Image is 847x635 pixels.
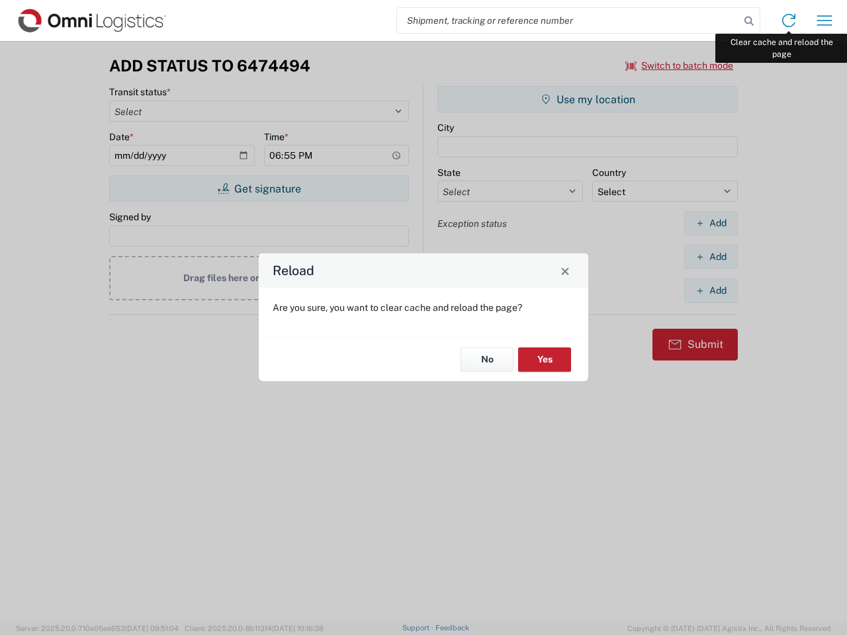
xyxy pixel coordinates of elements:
h4: Reload [273,261,314,280]
button: No [461,347,513,372]
button: Yes [518,347,571,372]
button: Close [556,261,574,280]
p: Are you sure, you want to clear cache and reload the page? [273,302,574,314]
input: Shipment, tracking or reference number [397,8,740,33]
